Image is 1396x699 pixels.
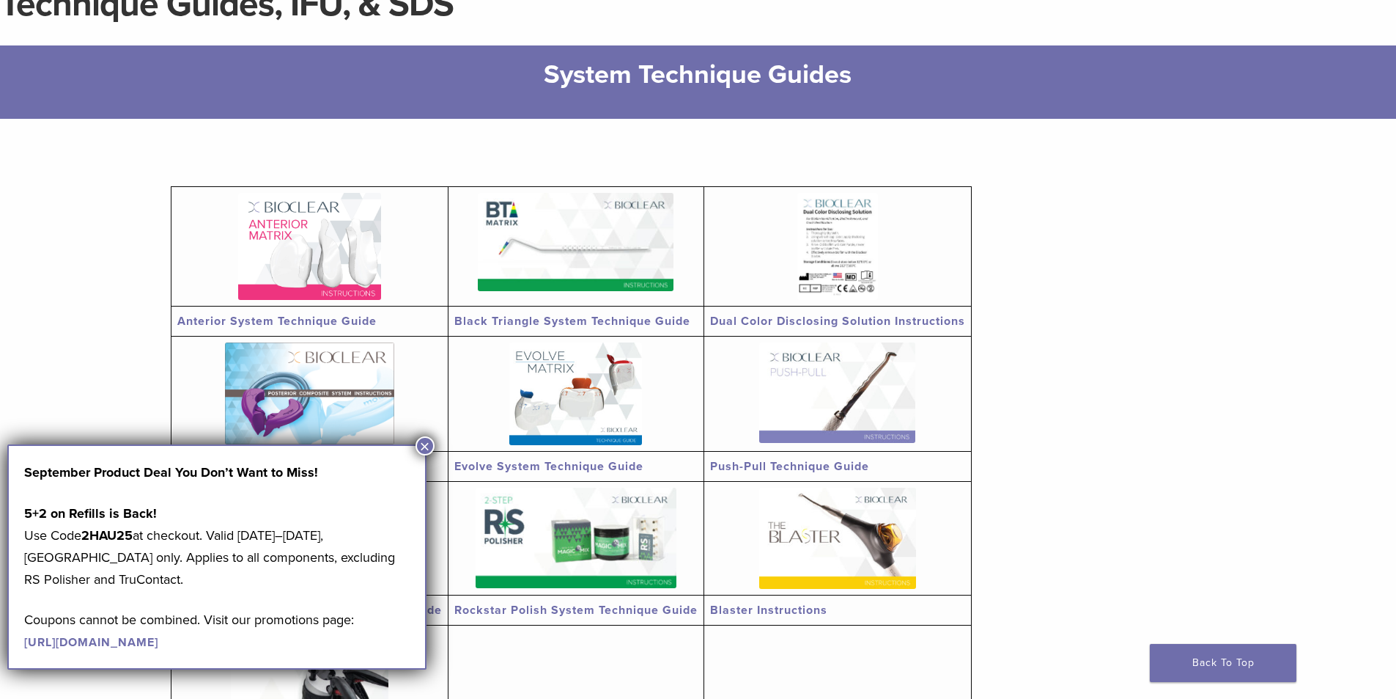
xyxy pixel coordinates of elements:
[24,502,410,590] p: Use Code at checkout. Valid [DATE]–[DATE], [GEOGRAPHIC_DATA] only. Applies to all components, exc...
[244,57,1153,92] h2: System Technique Guides
[454,603,698,618] a: Rockstar Polish System Technique Guide
[24,464,318,480] strong: September Product Deal You Don’t Want to Miss!
[416,436,435,455] button: Close
[24,635,158,650] a: [URL][DOMAIN_NAME]
[24,505,157,521] strong: 5+2 on Refills is Back!
[81,527,133,544] strong: 2HAU25
[710,459,869,474] a: Push-Pull Technique Guide
[710,603,827,618] a: Blaster Instructions
[1150,644,1296,682] a: Back To Top
[454,459,643,474] a: Evolve System Technique Guide
[177,314,377,329] a: Anterior System Technique Guide
[24,609,410,653] p: Coupons cannot be combined. Visit our promotions page:
[454,314,690,329] a: Black Triangle System Technique Guide
[710,314,965,329] a: Dual Color Disclosing Solution Instructions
